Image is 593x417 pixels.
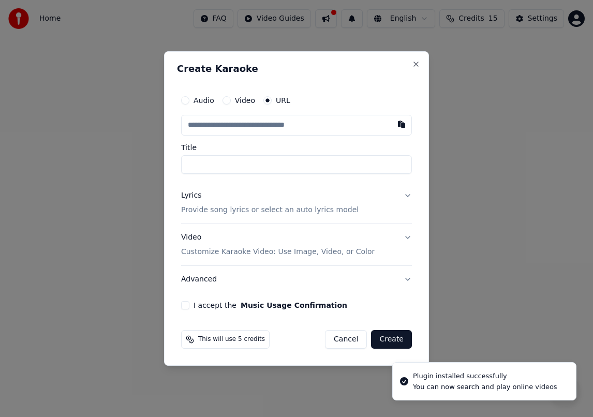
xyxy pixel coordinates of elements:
[371,330,412,349] button: Create
[325,330,367,349] button: Cancel
[194,97,214,104] label: Audio
[276,97,290,104] label: URL
[235,97,255,104] label: Video
[181,182,412,224] button: LyricsProvide song lyrics or select an auto lyrics model
[181,266,412,293] button: Advanced
[198,335,265,344] span: This will use 5 credits
[181,247,375,257] p: Customize Karaoke Video: Use Image, Video, or Color
[181,190,201,201] div: Lyrics
[194,302,347,309] label: I accept the
[241,302,347,309] button: I accept the
[181,205,359,215] p: Provide song lyrics or select an auto lyrics model
[181,144,412,151] label: Title
[181,232,375,257] div: Video
[181,224,412,265] button: VideoCustomize Karaoke Video: Use Image, Video, or Color
[177,64,416,73] h2: Create Karaoke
